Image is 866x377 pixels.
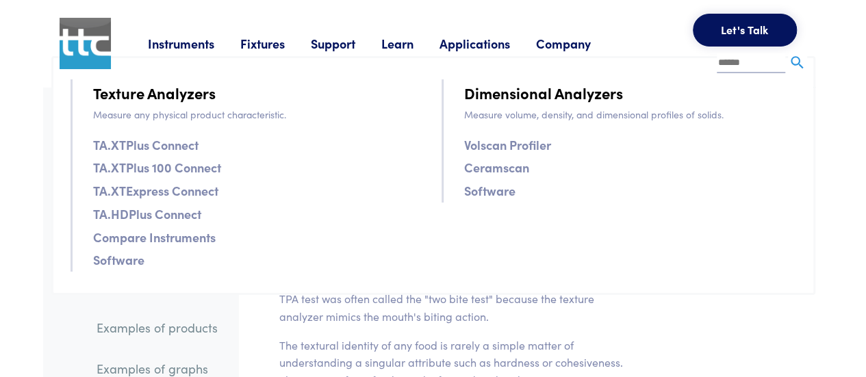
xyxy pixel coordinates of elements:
[693,14,797,47] button: Let's Talk
[148,35,240,52] a: Instruments
[60,18,111,69] img: ttc_logo_1x1_v1.0.png
[464,157,529,177] a: Ceramscan
[240,35,311,52] a: Fixtures
[464,135,551,155] a: Volscan Profiler
[93,81,216,105] a: Texture Analyzers
[464,181,515,200] a: Software
[86,312,238,343] a: Examples of products
[464,107,796,122] p: Measure volume, density, and dimensional profiles of solids.
[464,81,623,105] a: Dimensional Analyzers
[93,135,199,155] a: TA.XTPlus Connect
[93,157,221,177] a: TA.XTPlus 100 Connect
[311,35,381,52] a: Support
[93,107,425,122] p: Measure any physical product characteristic.
[440,35,536,52] a: Applications
[93,250,144,270] a: Software
[93,181,218,200] a: TA.XTExpress Connect
[381,35,440,52] a: Learn
[93,227,216,247] a: Compare Instruments
[93,204,201,224] a: TA.HDPlus Connect
[536,35,617,52] a: Company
